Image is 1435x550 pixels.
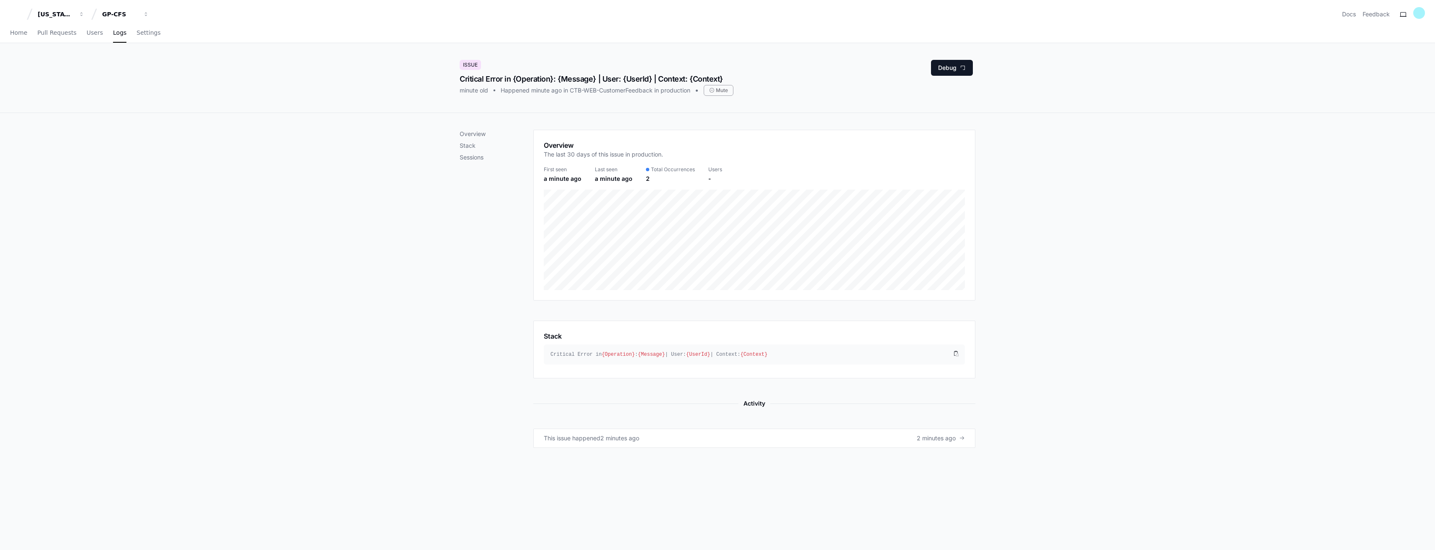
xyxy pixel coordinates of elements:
[460,86,488,95] div: minute old
[704,85,733,96] div: Mute
[708,175,722,183] div: -
[34,7,88,22] button: [US_STATE] Pacific
[136,30,160,35] span: Settings
[102,10,138,18] div: GP-CFS
[533,429,975,448] a: This issue happened2 minutes ago2 minutes ago
[10,23,27,43] a: Home
[741,352,768,357] span: {Context}
[38,10,74,18] div: [US_STATE] Pacific
[544,140,965,164] app-pz-page-link-header: Overview
[99,7,152,22] button: GP-CFS
[37,23,76,43] a: Pull Requests
[595,175,633,183] div: a minute ago
[646,175,695,183] div: 2
[595,166,633,173] div: Last seen
[460,141,533,150] p: Stack
[501,86,690,95] div: Happened minute ago in CTB-WEB-CustomerFeedback in production
[544,434,600,442] div: This issue happened
[600,434,639,442] div: 2 minutes ago
[665,352,686,357] span: | User:
[113,30,126,35] span: Logs
[635,352,638,357] span: :
[602,352,635,357] span: {Operation}
[87,30,103,35] span: Users
[638,352,665,357] span: {Message}
[460,60,481,70] div: Issue
[1342,10,1356,18] a: Docs
[10,30,27,35] span: Home
[651,166,695,173] span: Total Occurrences
[544,175,581,183] div: a minute ago
[136,23,160,43] a: Settings
[544,166,581,173] div: First seen
[37,30,76,35] span: Pull Requests
[87,23,103,43] a: Users
[460,73,733,85] div: Critical Error in {Operation}: {Message} | User: {UserId} | Context: {Context}
[544,331,562,341] h1: Stack
[550,352,602,357] span: Critical Error in
[544,150,663,159] p: The last 30 days of this issue in production.
[931,60,973,76] button: Debug
[544,331,965,341] app-pz-page-link-header: Stack
[710,352,741,357] span: | Context:
[686,352,710,357] span: {UserId}
[708,166,722,173] div: Users
[460,130,533,138] p: Overview
[460,153,533,162] p: Sessions
[738,398,770,409] span: Activity
[113,23,126,43] a: Logs
[917,434,956,442] span: 2 minutes ago
[1363,10,1390,18] button: Feedback
[544,140,663,150] h1: Overview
